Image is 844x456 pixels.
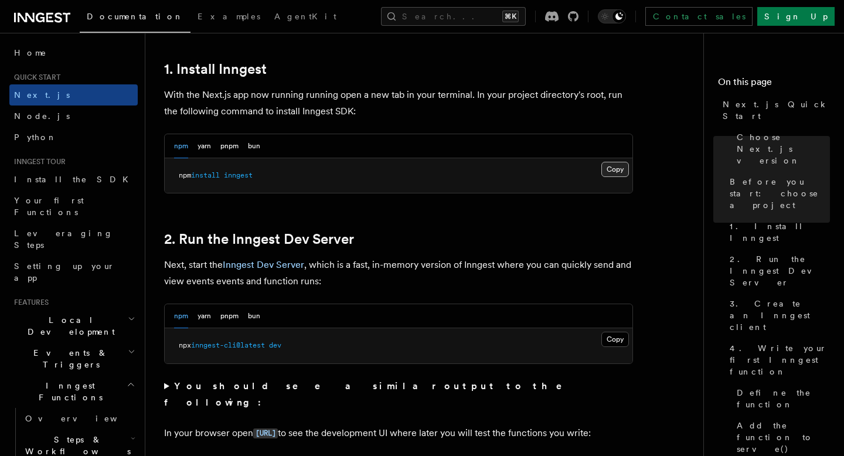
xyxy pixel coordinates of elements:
span: Your first Functions [14,196,84,217]
span: inngest-cli@latest [191,341,265,349]
span: install [191,171,220,179]
span: Features [9,298,49,307]
span: Next.js [14,90,70,100]
span: Local Development [9,314,128,338]
span: Node.js [14,111,70,121]
code: [URL] [253,428,278,438]
a: Install the SDK [9,169,138,190]
span: 3. Create an Inngest client [730,298,830,333]
button: npm [174,134,188,158]
summary: You should see a similar output to the following: [164,378,633,411]
kbd: ⌘K [502,11,519,22]
button: Search...⌘K [381,7,526,26]
span: Before you start: choose a project [730,176,830,211]
span: 4. Write your first Inngest function [730,342,830,377]
button: yarn [198,134,211,158]
a: Node.js [9,106,138,127]
button: Copy [601,332,629,347]
span: 1. Install Inngest [730,220,830,244]
a: Choose Next.js version [732,127,830,171]
a: Leveraging Steps [9,223,138,256]
span: Quick start [9,73,60,82]
p: Next, start the , which is a fast, in-memory version of Inngest where you can quickly send and vi... [164,257,633,290]
span: 2. Run the Inngest Dev Server [730,253,830,288]
span: Home [14,47,47,59]
a: 4. Write your first Inngest function [725,338,830,382]
button: Inngest Functions [9,375,138,408]
span: Examples [198,12,260,21]
span: Define the function [737,387,830,410]
span: Events & Triggers [9,347,128,370]
a: 2. Run the Inngest Dev Server [164,231,354,247]
span: Install the SDK [14,175,135,184]
a: 2. Run the Inngest Dev Server [725,249,830,293]
a: Contact sales [645,7,753,26]
span: Choose Next.js version [737,131,830,166]
span: Setting up your app [14,261,115,283]
a: Sign Up [757,7,835,26]
button: pnpm [220,304,239,328]
span: npx [179,341,191,349]
span: Documentation [87,12,183,21]
span: Overview [25,414,146,423]
a: Inngest Dev Server [223,259,304,270]
strong: You should see a similar output to the following: [164,380,578,408]
span: Python [14,132,57,142]
a: AgentKit [267,4,343,32]
a: Examples [190,4,267,32]
span: dev [269,341,281,349]
a: Your first Functions [9,190,138,223]
span: inngest [224,171,253,179]
a: Overview [21,408,138,429]
span: Inngest tour [9,157,66,166]
button: npm [174,304,188,328]
a: Next.js [9,84,138,106]
a: Before you start: choose a project [725,171,830,216]
a: Python [9,127,138,148]
p: In your browser open to see the development UI where later you will test the functions you write: [164,425,633,442]
a: Next.js Quick Start [718,94,830,127]
span: AgentKit [274,12,336,21]
span: Add the function to serve() [737,420,830,455]
button: bun [248,134,260,158]
a: Documentation [80,4,190,33]
a: 3. Create an Inngest client [725,293,830,338]
a: Home [9,42,138,63]
a: [URL] [253,427,278,438]
button: yarn [198,304,211,328]
button: bun [248,304,260,328]
button: Events & Triggers [9,342,138,375]
span: Leveraging Steps [14,229,113,250]
h4: On this page [718,75,830,94]
button: Toggle dark mode [598,9,626,23]
button: Copy [601,162,629,177]
span: Next.js Quick Start [723,98,830,122]
a: Define the function [732,382,830,415]
a: 1. Install Inngest [725,216,830,249]
span: npm [179,171,191,179]
a: 1. Install Inngest [164,61,267,77]
span: Inngest Functions [9,380,127,403]
button: pnpm [220,134,239,158]
p: With the Next.js app now running running open a new tab in your terminal. In your project directo... [164,87,633,120]
a: Setting up your app [9,256,138,288]
button: Local Development [9,309,138,342]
